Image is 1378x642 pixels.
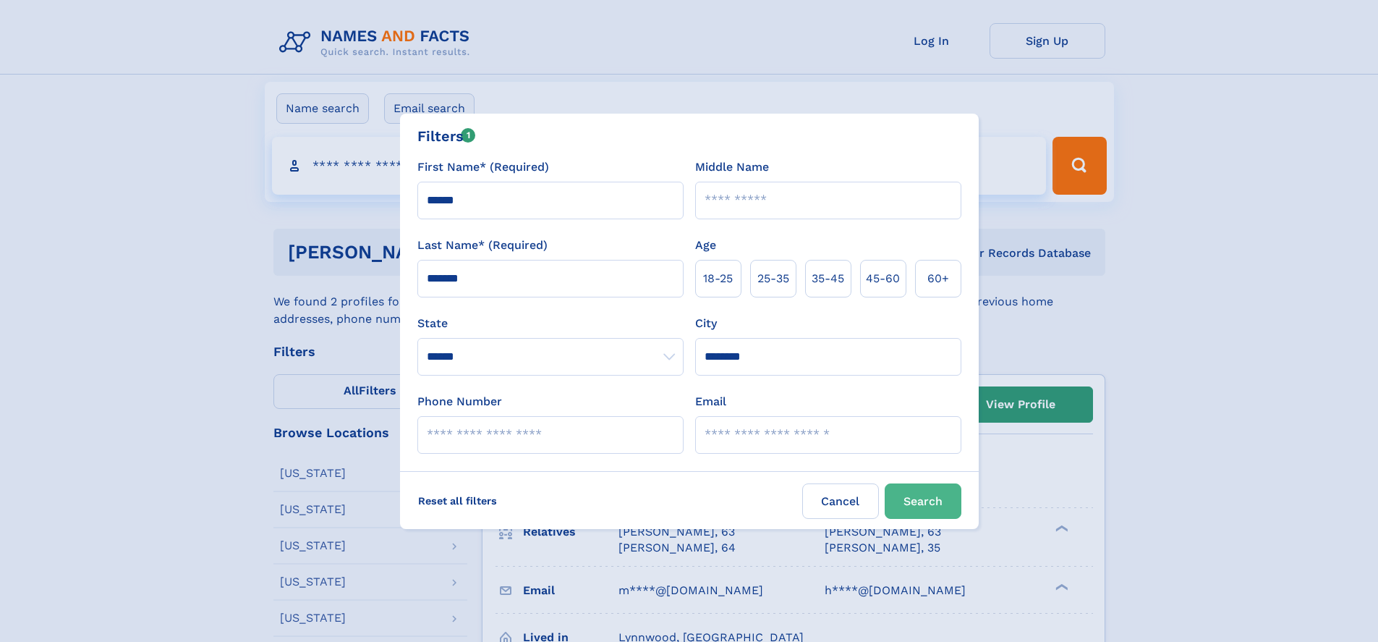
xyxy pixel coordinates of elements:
[417,315,684,332] label: State
[417,125,476,147] div: Filters
[417,393,502,410] label: Phone Number
[695,237,716,254] label: Age
[757,270,789,287] span: 25‑35
[417,159,549,176] label: First Name* (Required)
[695,393,726,410] label: Email
[802,483,879,519] label: Cancel
[866,270,900,287] span: 45‑60
[703,270,733,287] span: 18‑25
[885,483,961,519] button: Search
[812,270,844,287] span: 35‑45
[927,270,949,287] span: 60+
[695,159,769,176] label: Middle Name
[417,237,548,254] label: Last Name* (Required)
[409,483,506,518] label: Reset all filters
[695,315,717,332] label: City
